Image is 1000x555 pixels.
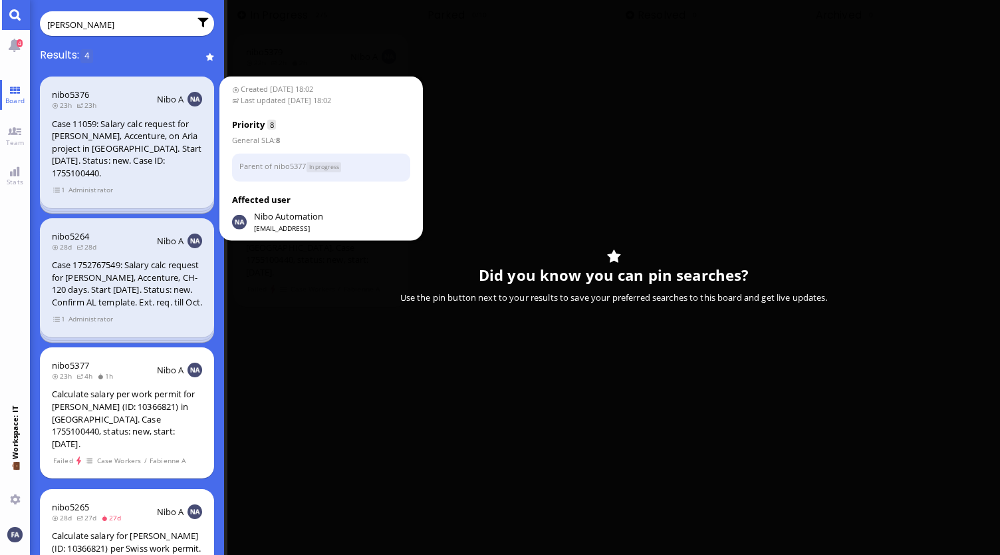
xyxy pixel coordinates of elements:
[76,513,101,522] span: 27d
[52,501,89,513] a: nibo5265
[187,234,202,248] img: NA
[232,134,274,144] span: General SLA
[76,100,101,110] span: 23h
[52,513,76,522] span: 28d
[80,49,93,63] span: 4
[187,363,202,377] img: NA
[232,118,265,130] span: Priority
[157,235,184,247] span: Nibo A
[187,504,202,519] img: NA
[10,459,20,489] span: 💼 Workspace: IT
[2,96,28,105] span: Board
[76,242,101,252] span: 28d
[7,527,22,542] img: You
[232,134,280,144] span: :
[149,455,186,466] span: Fabienne A
[68,184,114,196] span: Administrator
[157,506,184,518] span: Nibo A
[52,359,89,371] a: nibo5377
[53,184,66,196] span: view 1 items
[187,92,202,106] img: NA
[52,371,76,381] span: 23h
[232,214,247,229] img: Nibo Automation
[3,177,27,186] span: Stats
[239,161,306,171] a: Parent of nibo5377
[53,313,66,325] span: view 1 items
[232,94,411,106] span: Last updated [DATE] 18:02
[76,371,97,381] span: 4h
[101,513,126,522] span: 27d
[68,313,114,325] span: Administrator
[52,89,89,100] a: nibo5376
[276,134,280,144] strong: 8
[17,39,23,47] span: 4
[157,364,184,376] span: Nibo A
[144,455,148,466] span: /
[307,162,342,172] span: Status
[52,388,202,450] div: Calculate salary per work permit for [PERSON_NAME] (ID: 10366821) in [GEOGRAPHIC_DATA]. Case 1755...
[267,119,275,129] span: 8
[53,455,73,466] span: Failed
[232,194,411,207] h3: Affected user
[52,230,89,242] a: nibo5264
[52,118,202,180] div: Case 11059: Salary calc request for [PERSON_NAME], Accenture, on Aria project in [GEOGRAPHIC_DATA...
[52,259,202,308] div: Case 1752767549: Salary calc request for [PERSON_NAME], Accenture, CH-120 days. Start [DATE]. Sta...
[40,48,80,62] span: Results:
[254,210,323,224] span: automation@nibo.ai
[232,84,411,95] span: Created [DATE] 18:02
[47,17,189,32] input: Enter query or press / to filter
[3,138,28,147] span: Team
[52,100,76,110] span: 23h
[157,93,184,105] span: Nibo A
[96,455,142,466] span: Case Workers
[97,371,118,381] span: 1h
[52,242,76,252] span: 28d
[254,224,323,233] span: [EMAIL_ADDRESS]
